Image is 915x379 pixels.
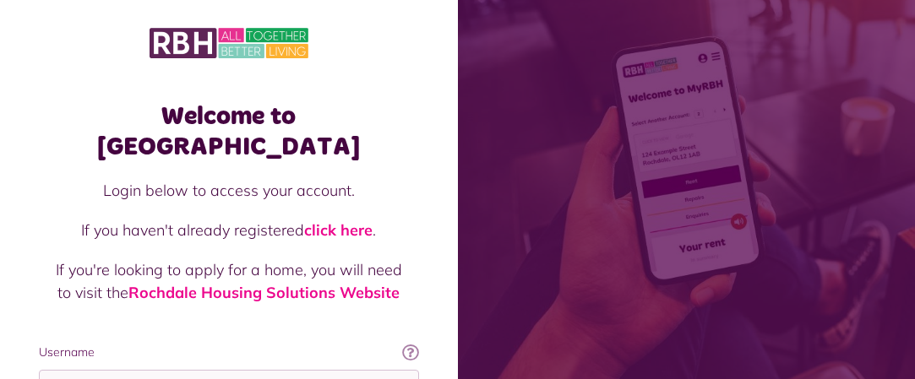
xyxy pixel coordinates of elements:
[304,220,373,240] a: click here
[56,179,402,202] p: Login below to access your account.
[128,283,400,302] a: Rochdale Housing Solutions Website
[39,344,419,361] label: Username
[56,258,402,304] p: If you're looking to apply for a home, you will need to visit the
[150,25,308,61] img: MyRBH
[39,101,419,162] h1: Welcome to [GEOGRAPHIC_DATA]
[56,219,402,241] p: If you haven't already registered .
